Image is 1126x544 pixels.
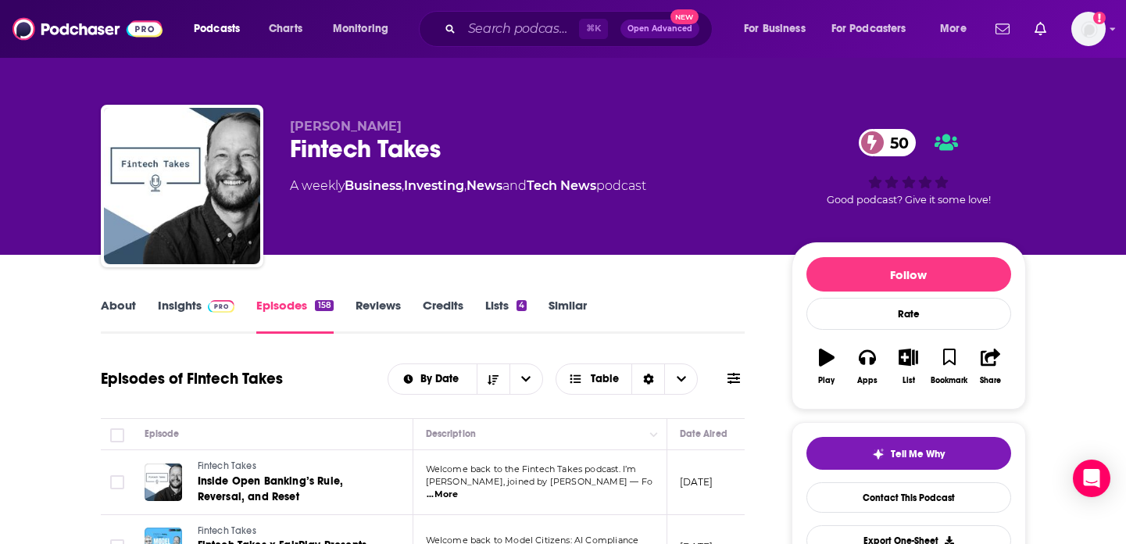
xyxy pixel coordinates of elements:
[818,376,835,385] div: Play
[857,376,878,385] div: Apps
[1073,460,1110,497] div: Open Intercom Messenger
[1028,16,1053,42] a: Show notifications dropdown
[827,194,991,206] span: Good podcast? Give it some love!
[101,298,136,334] a: About
[806,338,847,395] button: Play
[872,448,885,460] img: tell me why sparkle
[466,178,502,193] a: News
[903,376,915,385] div: List
[198,474,385,505] a: Inside Open Banking’s Rule, Reversal, and Reset
[183,16,260,41] button: open menu
[620,20,699,38] button: Open AdvancedNew
[477,364,509,394] button: Sort Direction
[627,25,692,33] span: Open Advanced
[888,338,928,395] button: List
[198,524,385,539] a: Fintech Takes
[502,178,527,193] span: and
[434,11,727,47] div: Search podcasts, credits, & more...
[929,338,970,395] button: Bookmark
[549,298,587,334] a: Similar
[104,108,260,264] img: Fintech Takes
[485,298,527,334] a: Lists4
[290,119,402,134] span: [PERSON_NAME]
[315,300,333,311] div: 158
[426,476,652,487] span: [PERSON_NAME], joined by [PERSON_NAME] — Fo
[821,16,929,41] button: open menu
[101,369,283,388] h1: Episodes of Fintech Takes
[631,364,664,394] div: Sort Direction
[806,298,1011,330] div: Rate
[194,18,240,40] span: Podcasts
[517,300,527,311] div: 4
[680,424,727,443] div: Date Aired
[527,178,596,193] a: Tech News
[1071,12,1106,46] span: Logged in as InkhouseWaltham
[13,14,163,44] img: Podchaser - Follow, Share and Rate Podcasts
[970,338,1010,395] button: Share
[579,19,608,39] span: ⌘ K
[208,300,235,313] img: Podchaser Pro
[322,16,409,41] button: open menu
[259,16,312,41] a: Charts
[645,425,663,444] button: Column Actions
[733,16,825,41] button: open menu
[680,475,713,489] p: [DATE]
[806,257,1011,292] button: Follow
[464,178,466,193] span: ,
[290,177,646,195] div: A weekly podcast
[1071,12,1106,46] button: Show profile menu
[670,9,699,24] span: New
[198,460,256,471] span: Fintech Takes
[806,437,1011,470] button: tell me why sparkleTell Me Why
[356,298,401,334] a: Reviews
[427,489,458,501] span: ...More
[158,298,235,334] a: InsightsPodchaser Pro
[931,376,967,385] div: Bookmark
[462,16,579,41] input: Search podcasts, credits, & more...
[940,18,967,40] span: More
[509,364,542,394] button: open menu
[989,16,1016,42] a: Show notifications dropdown
[847,338,888,395] button: Apps
[744,18,806,40] span: For Business
[1093,12,1106,24] svg: Add a profile image
[402,178,404,193] span: ,
[859,129,917,156] a: 50
[891,448,945,460] span: Tell Me Why
[420,374,464,385] span: By Date
[145,424,180,443] div: Episode
[426,463,637,474] span: Welcome back to the Fintech Takes podcast. I’m
[110,475,124,489] span: Toggle select row
[269,18,302,40] span: Charts
[1071,12,1106,46] img: User Profile
[792,119,1026,216] div: 50Good podcast? Give it some love!
[556,363,699,395] button: Choose View
[404,178,464,193] a: Investing
[929,16,986,41] button: open menu
[388,374,477,385] button: open menu
[388,363,543,395] h2: Choose List sort
[980,376,1001,385] div: Share
[345,178,402,193] a: Business
[198,525,256,536] span: Fintech Takes
[831,18,906,40] span: For Podcasters
[874,129,917,156] span: 50
[198,474,344,503] span: Inside Open Banking’s Rule, Reversal, and Reset
[806,482,1011,513] a: Contact This Podcast
[426,424,476,443] div: Description
[591,374,619,385] span: Table
[423,298,463,334] a: Credits
[256,298,333,334] a: Episodes158
[333,18,388,40] span: Monitoring
[198,460,385,474] a: Fintech Takes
